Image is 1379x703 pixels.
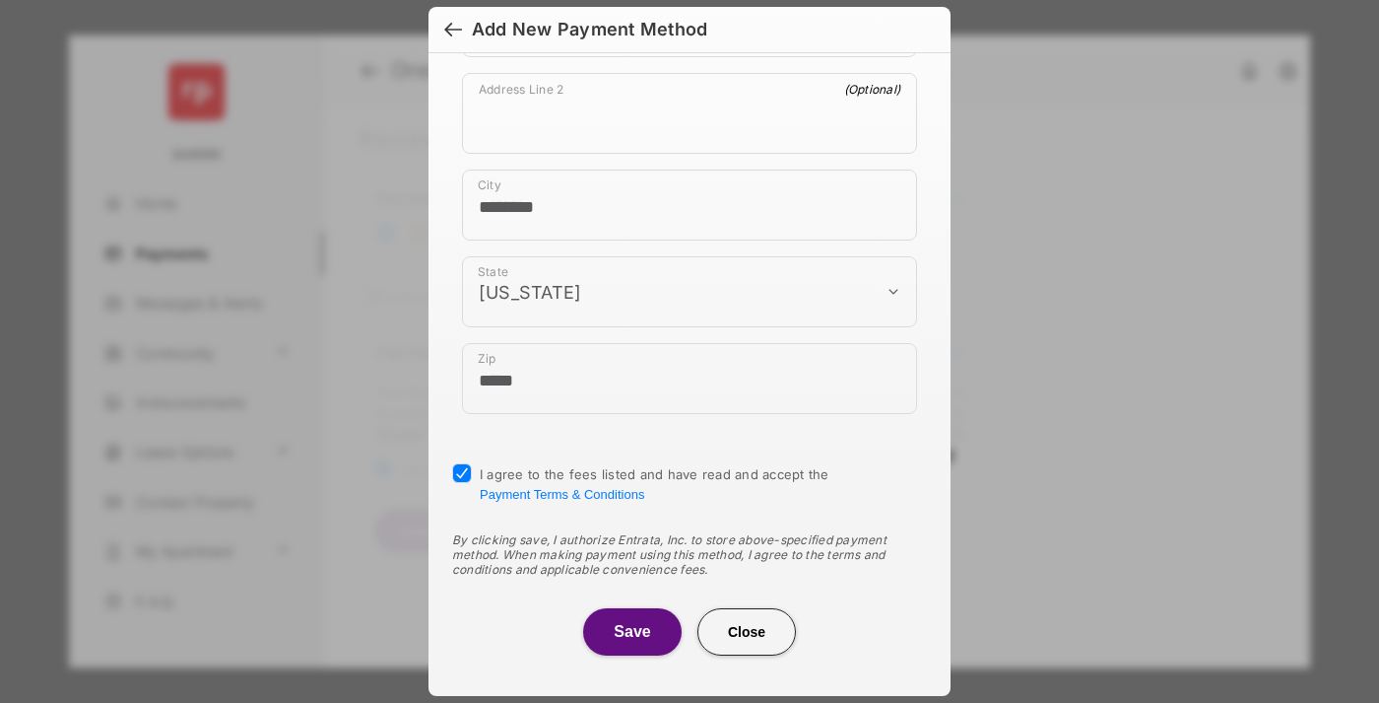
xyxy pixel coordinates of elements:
div: Add New Payment Method [472,19,707,40]
div: payment_method_screening[postal_addresses][addressLine2] [462,73,917,154]
button: Close [697,608,796,656]
div: payment_method_screening[postal_addresses][postalCode] [462,343,917,414]
button: I agree to the fees listed and have read and accept the [480,487,644,502]
button: Save [583,608,682,656]
div: payment_method_screening[postal_addresses][administrativeArea] [462,256,917,327]
span: I agree to the fees listed and have read and accept the [480,466,829,502]
div: By clicking save, I authorize Entrata, Inc. to store above-specified payment method. When making ... [452,532,927,577]
div: payment_method_screening[postal_addresses][locality] [462,170,917,241]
